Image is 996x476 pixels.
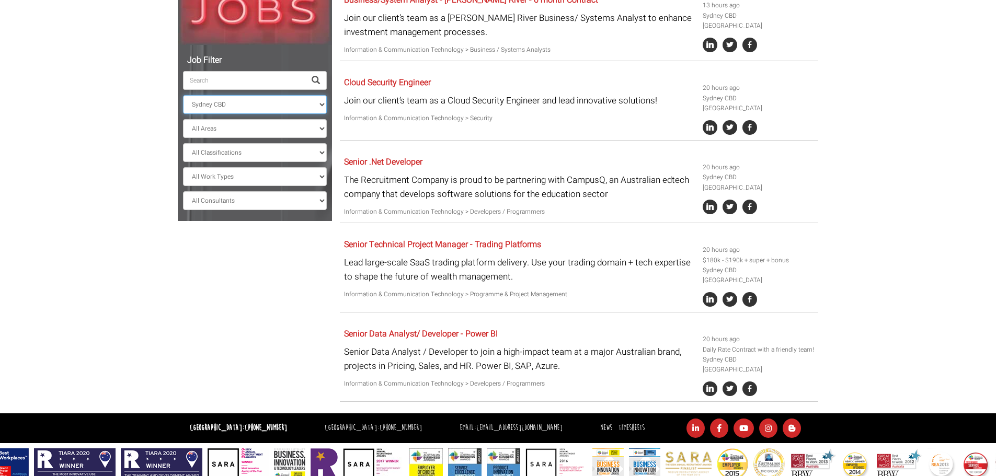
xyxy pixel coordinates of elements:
[619,423,645,433] a: Timesheets
[344,11,695,39] p: Join our client’s team as a [PERSON_NAME] River Business/ Systems Analyst to enhance investment m...
[344,76,431,89] a: Cloud Security Engineer
[703,256,815,265] li: $180k - $190k + super + bonus
[703,345,815,355] li: Daily Rate Contract with a friendly team!
[344,345,695,373] p: Senior Data Analyst / Developer to join a high-impact team at a major Australian brand, projects ...
[183,71,305,90] input: Search
[344,379,695,389] p: Information & Communication Technology > Developers / Programmers
[703,355,815,375] li: Sydney CBD [GEOGRAPHIC_DATA]
[344,328,498,340] a: Senior Data Analyst/ Developer - Power BI
[476,423,563,433] a: [EMAIL_ADDRESS][DOMAIN_NAME]
[344,45,695,55] p: Information & Communication Technology > Business / Systems Analysts
[703,334,815,344] li: 20 hours ago
[703,172,815,192] li: Sydney CBD [GEOGRAPHIC_DATA]
[457,421,565,436] li: Email:
[703,83,815,93] li: 20 hours ago
[344,173,695,201] p: The Recruitment Company is proud to be partnering with CampusQ, an Australian edtech company that...
[703,245,815,255] li: 20 hours ago
[703,265,815,285] li: Sydney CBD [GEOGRAPHIC_DATA]
[322,421,425,436] li: [GEOGRAPHIC_DATA]:
[703,1,815,10] li: 13 hours ago
[344,207,695,217] p: Information & Communication Technology > Developers / Programmers
[703,11,815,31] li: Sydney CBD [GEOGRAPHIC_DATA]
[190,423,287,433] strong: [GEOGRAPHIC_DATA]:
[600,423,612,433] a: News
[344,94,695,108] p: Join our client’s team as a Cloud Security Engineer and lead innovative solutions!
[380,423,422,433] a: [PHONE_NUMBER]
[703,162,815,172] li: 20 hours ago
[703,94,815,113] li: Sydney CBD [GEOGRAPHIC_DATA]
[245,423,287,433] a: [PHONE_NUMBER]
[344,256,695,284] p: Lead large-scale SaaS trading platform delivery. Use your trading domain + tech expertise to shap...
[344,156,422,168] a: Senior .Net Developer
[344,289,695,299] p: Information & Communication Technology > Programme & Project Management
[344,113,695,123] p: Information & Communication Technology > Security
[183,56,327,65] h5: Job Filter
[344,238,541,251] a: Senior Technical Project Manager - Trading Platforms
